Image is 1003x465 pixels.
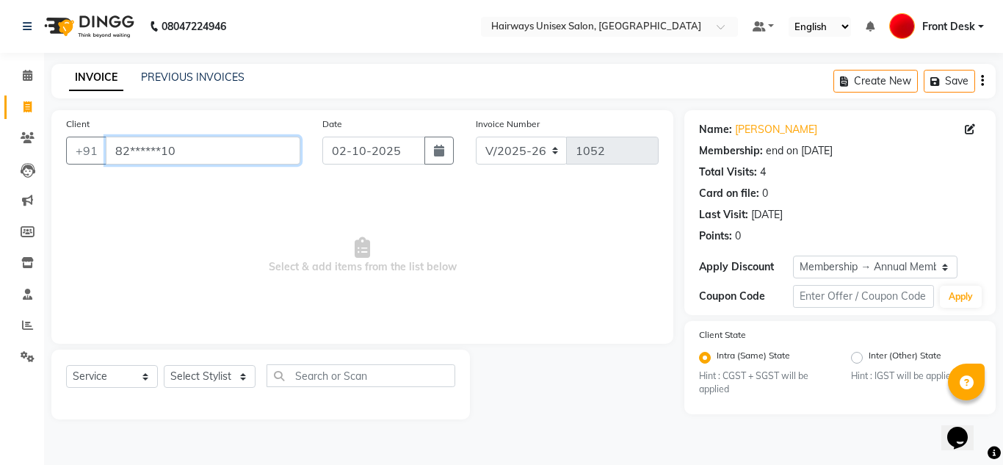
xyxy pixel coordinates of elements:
button: Save [924,70,975,93]
div: 0 [762,186,768,201]
span: Front Desk [922,19,975,35]
img: logo [37,6,138,47]
div: Coupon Code [699,289,793,304]
div: Last Visit: [699,207,748,223]
a: PREVIOUS INVOICES [141,71,245,84]
div: Points: [699,228,732,244]
input: Enter Offer / Coupon Code [793,285,934,308]
a: INVOICE [69,65,123,91]
div: 4 [760,165,766,180]
input: Search by Name/Mobile/Email/Code [106,137,300,165]
small: Hint : IGST will be applied [851,370,981,383]
button: Create New [833,70,918,93]
button: +91 [66,137,107,165]
span: Select & add items from the list below [66,182,659,329]
label: Client [66,118,90,131]
img: Front Desk [889,13,915,39]
div: Card on file: [699,186,759,201]
div: [DATE] [751,207,783,223]
div: Name: [699,122,732,137]
div: Membership: [699,143,763,159]
div: Apply Discount [699,259,793,275]
label: Invoice Number [476,118,540,131]
label: Client State [699,328,746,342]
iframe: chat widget [941,406,988,450]
label: Inter (Other) State [869,349,941,367]
div: end on [DATE] [766,143,833,159]
label: Date [322,118,342,131]
label: Intra (Same) State [717,349,790,367]
b: 08047224946 [162,6,226,47]
small: Hint : CGST + SGST will be applied [699,370,829,397]
div: 0 [735,228,741,244]
a: [PERSON_NAME] [735,122,817,137]
button: Apply [940,286,982,308]
input: Search or Scan [267,364,455,387]
div: Total Visits: [699,165,757,180]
